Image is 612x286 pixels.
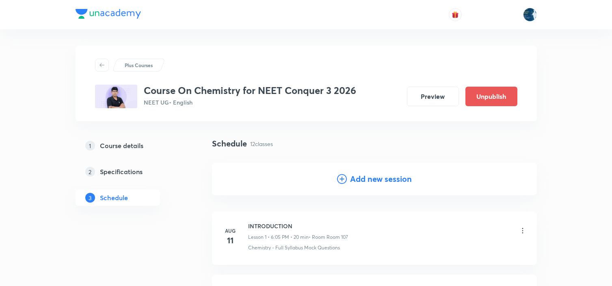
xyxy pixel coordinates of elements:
[212,138,247,150] h4: Schedule
[248,244,340,251] p: Chemistry - Full Syllabus Mock Questions
[452,11,459,18] img: avatar
[248,222,348,230] h6: INTRODUCTION
[100,167,143,177] h5: Specifications
[100,193,128,203] h5: Schedule
[250,140,273,148] p: 12 classes
[144,98,356,107] p: NEET UG • English
[76,9,141,19] img: Company Logo
[85,193,95,203] p: 3
[76,138,186,154] a: 1Course details
[76,9,141,21] a: Company Logo
[85,141,95,151] p: 1
[504,163,537,195] img: Add
[309,234,348,241] p: • Room Room 107
[222,234,238,247] h4: 11
[523,8,537,22] img: Lokeshwar Chiluveru
[465,87,517,106] button: Unpublish
[222,227,238,234] h6: Aug
[85,167,95,177] p: 2
[350,173,412,185] h4: Add new session
[248,234,309,241] p: Lesson 1 • 6:05 PM • 20 min
[76,164,186,180] a: 2Specifications
[144,85,356,96] h3: Course On Chemistry for NEET Conquer 3 2026
[100,141,143,151] h5: Course details
[125,61,153,69] p: Plus Courses
[449,8,462,21] button: avatar
[407,87,459,106] button: Preview
[95,85,137,108] img: BEEA0058-0761-454C-A0F0-8129380BE409_plus.png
